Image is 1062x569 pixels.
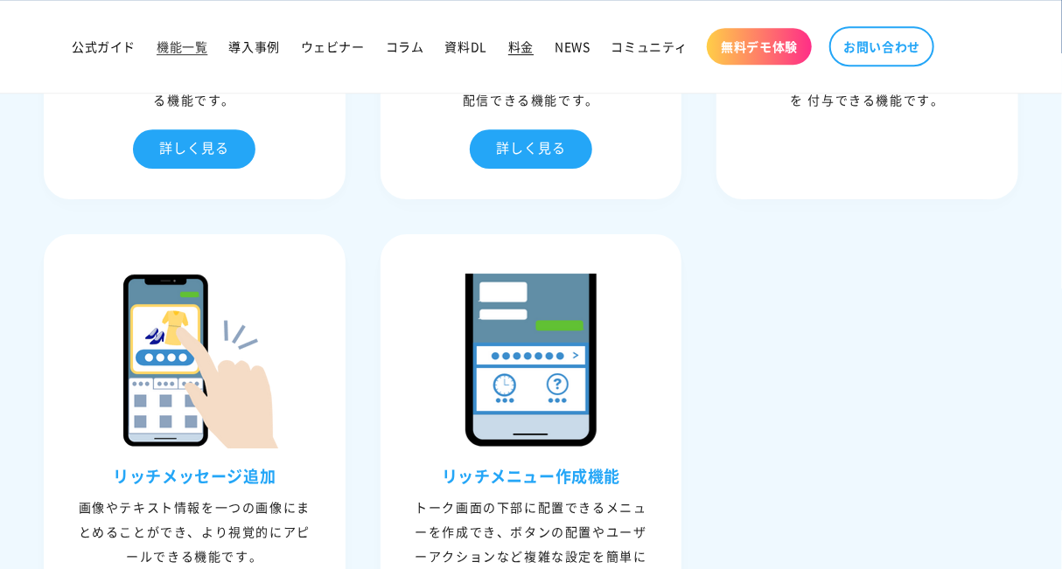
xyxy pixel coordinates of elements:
a: ウェビナー [290,28,375,65]
span: 無料デモ体験 [721,38,798,54]
div: 画像やテキスト情報を一つの画像にまとめることができ、より視覚的にアピールできる機能です。 [48,495,341,568]
a: コラム [375,28,435,65]
a: 導入事例 [218,28,290,65]
span: 資料DL [445,38,487,54]
a: 料金 [498,28,544,65]
img: リッチメニュー作成機能 [444,274,618,448]
a: 資料DL [435,28,498,65]
span: コラム [386,38,424,54]
a: 機能一覧 [146,28,218,65]
a: 公式ガイド [61,28,146,65]
div: 詳しく見る [470,129,592,169]
span: 料金 [508,38,534,54]
div: 詳しく見る [133,129,255,169]
a: コミュニティ [601,28,699,65]
span: 機能一覧 [157,38,207,54]
span: 導入事例 [228,38,279,54]
img: リッチメッセージ追加 [107,274,282,448]
span: NEWS [555,38,590,54]
span: ウェビナー [301,38,365,54]
span: コミュニティ [611,38,688,54]
span: お問い合わせ [843,38,920,54]
h3: リッチメニュー作成機能 [385,466,678,486]
a: NEWS [544,28,600,65]
a: 無料デモ体験 [707,28,812,65]
span: 公式ガイド [72,38,136,54]
h3: リッチメッセージ追加 [48,466,341,486]
a: お問い合わせ [829,26,934,66]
